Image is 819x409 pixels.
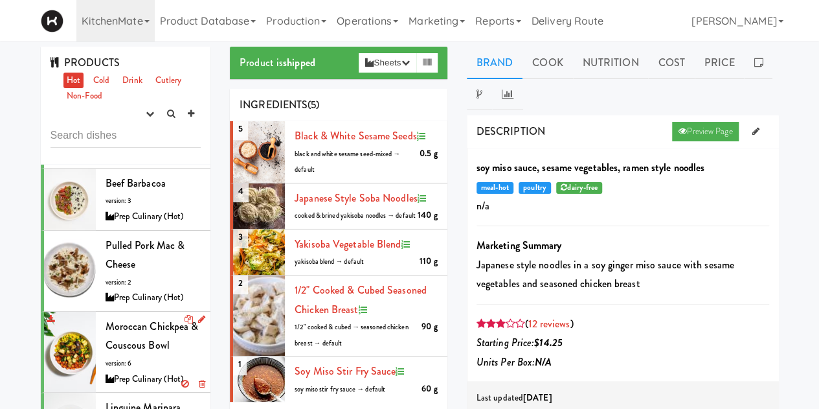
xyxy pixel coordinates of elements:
[295,322,408,348] span: 1/2" cooked & cubed → seasoned chicken breast → default
[308,97,319,112] span: (5)
[528,316,570,331] a: 12 reviews
[519,182,551,194] span: poultry
[477,196,769,216] p: n/a
[63,73,84,89] a: Hot
[477,355,552,369] i: Units Per Box:
[295,283,427,317] a: 1/2" cooked & cubed Seasoned Chicken Breast
[295,149,400,175] span: black and white sesame seed-mixed → default
[230,183,447,229] li: 4Japanese Style Soba Noodles140 gcooked & brined yakisoba noodles → default
[534,335,563,350] b: $14.25
[50,55,120,70] span: PRODUCTS
[573,47,649,79] a: Nutrition
[695,47,745,79] a: Price
[295,211,416,220] span: cooked & brined yakisoba noodles → default
[106,209,201,225] div: Prep Culinary (Hot)
[295,191,418,205] a: Japanese Style Soba Noodles
[230,229,447,275] li: 3yakisoba vegetable blend110 gyakisoba blend → default
[477,124,545,139] span: DESCRIPTION
[233,180,249,202] span: 4
[230,121,447,183] li: 5Black & White Sesame Seeds0.5 gblack and white sesame seed-mixed → default
[41,231,211,312] li: Pulled Pork Mac & Cheeseversion: 2Prep Culinary (Hot)
[477,391,552,404] span: Last updated
[50,124,201,148] input: Search dishes
[358,306,366,314] i: Recipe
[63,88,106,104] a: Non-Food
[119,73,146,89] a: Drink
[477,255,769,294] p: Japanese style noodles in a soy ginger miso sauce with sesame vegetables and seasoned chicken breast
[648,47,694,79] a: Cost
[240,55,315,70] span: Product is
[295,128,417,143] a: Black & White Sesame Seeds
[106,358,132,368] span: version: 6
[420,146,438,162] div: 0.5 g
[556,182,602,194] span: alcohol, drink, gluten, halal-chicken
[233,226,248,248] span: 3
[283,55,315,70] b: shipped
[106,238,185,272] span: Pulled Pork Mac & Cheese
[396,368,404,376] i: Recipe
[41,10,63,32] img: Micromart
[106,176,166,191] span: Beef Barbacoa
[106,196,132,205] span: version: 3
[535,355,552,369] b: N/A
[421,381,437,397] div: 60 g
[233,117,248,140] span: 5
[359,53,416,73] button: Sheets
[523,391,552,404] b: [DATE]
[295,237,401,251] a: yakisoba vegetable blend
[421,319,437,335] div: 90 g
[672,122,739,141] a: Preview Page
[106,371,201,388] div: Prep Culinary (Hot)
[477,238,562,253] b: Marketing Summary
[90,73,113,89] a: Cold
[522,47,572,79] a: Cook
[295,257,364,266] span: yakisoba blend → default
[420,253,438,270] div: 110 g
[230,356,447,402] li: 1Soy Miso Stir Fry Sauce60 gsoy miso stir fry sauce → default
[477,160,704,175] b: soy miso sauce, sesame vegetables, ramen style noodles
[477,314,769,334] div: ( )
[418,194,426,203] i: Recipe
[295,364,396,379] a: Soy Miso Stir Fry Sauce
[233,272,248,294] span: 2
[230,275,447,356] li: 21/2" cooked & cubed Seasoned Chicken Breast90 g1/2" cooked & cubed → seasoned chicken breast → d...
[240,97,308,112] span: INGREDIENTS
[418,207,438,224] div: 140 g
[41,312,211,393] li: Moroccan Chickpea & Couscous Bowlversion: 6Prep Culinary (Hot)
[477,182,513,194] span: meal-hot
[401,240,409,249] i: Recipe
[477,335,563,350] i: Starting Price:
[417,132,425,141] i: Recipe
[106,277,132,287] span: version: 2
[106,290,201,306] div: Prep Culinary (Hot)
[467,47,523,79] a: Brand
[41,169,211,231] li: Beef Barbacoaversion: 3Prep Culinary (Hot)
[152,73,185,89] a: Cutlery
[233,353,247,375] span: 1
[295,384,385,394] span: soy miso stir fry sauce → default
[106,319,199,353] span: Moroccan Chickpea & Couscous Bowl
